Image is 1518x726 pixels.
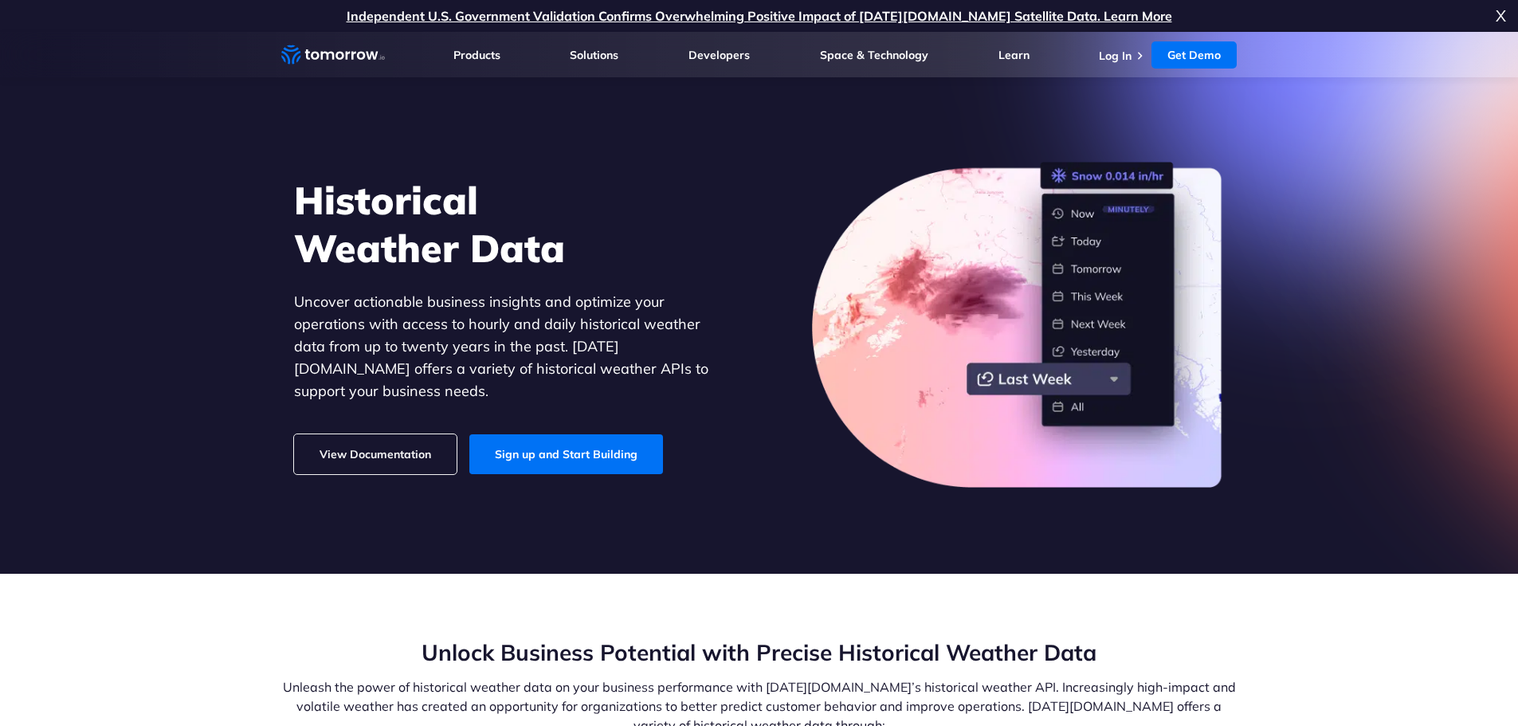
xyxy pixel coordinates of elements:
[1099,49,1132,63] a: Log In
[294,291,732,402] p: Uncover actionable business insights and optimize your operations with access to hourly and daily...
[998,48,1030,62] a: Learn
[347,8,1172,24] a: Independent U.S. Government Validation Confirms Overwhelming Positive Impact of [DATE][DOMAIN_NAM...
[570,48,618,62] a: Solutions
[281,43,385,67] a: Home link
[469,434,663,474] a: Sign up and Start Building
[820,48,928,62] a: Space & Technology
[1151,41,1237,69] a: Get Demo
[453,48,500,62] a: Products
[688,48,750,62] a: Developers
[281,638,1238,668] h2: Unlock Business Potential with Precise Historical Weather Data
[294,176,732,272] h1: Historical Weather Data
[812,162,1225,489] img: historical-weather-data.png.webp
[294,434,457,474] a: View Documentation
